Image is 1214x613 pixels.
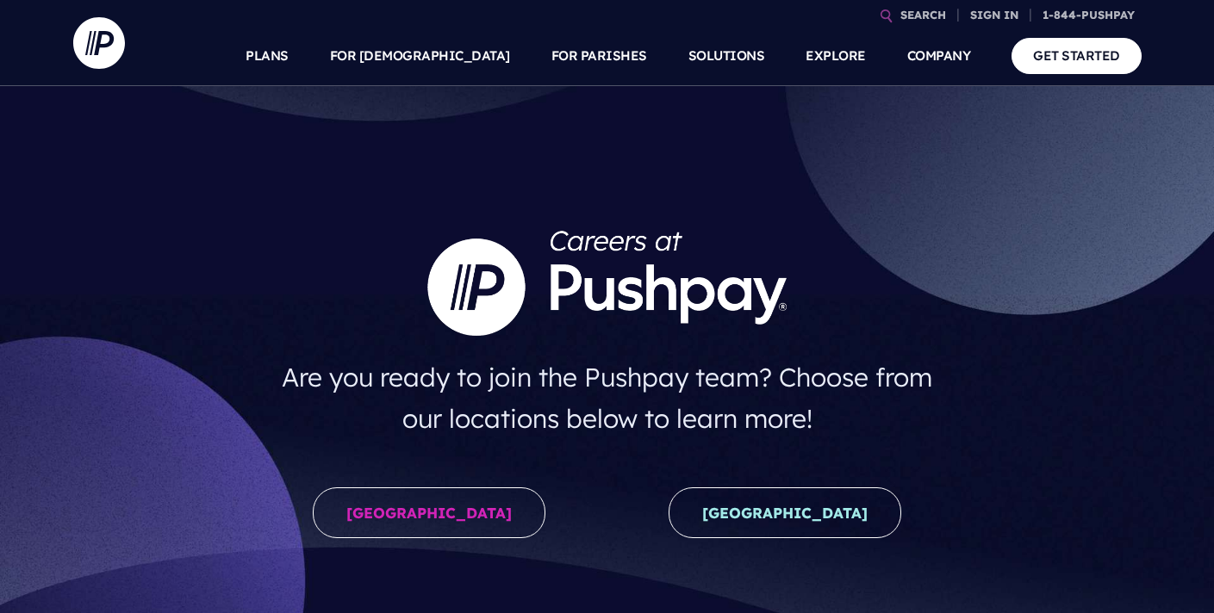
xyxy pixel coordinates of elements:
a: PLANS [246,26,289,86]
a: FOR PARISHES [551,26,647,86]
a: GET STARTED [1012,38,1142,73]
a: COMPANY [907,26,971,86]
a: FOR [DEMOGRAPHIC_DATA] [330,26,510,86]
a: EXPLORE [806,26,866,86]
a: [GEOGRAPHIC_DATA] [313,487,545,538]
a: SOLUTIONS [688,26,765,86]
a: [GEOGRAPHIC_DATA] [669,487,901,538]
h4: Are you ready to join the Pushpay team? Choose from our locations below to learn more! [265,350,949,446]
